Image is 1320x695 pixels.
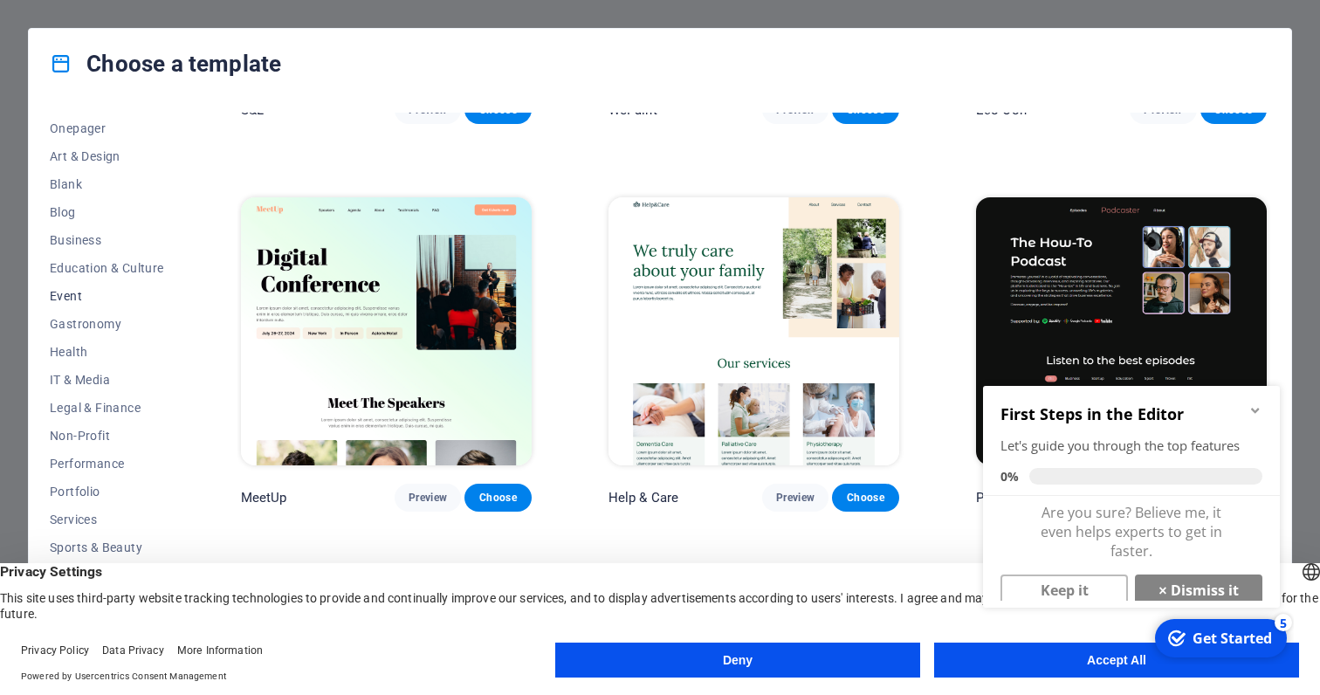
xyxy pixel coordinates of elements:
span: Portfolio [50,485,164,499]
p: MeetUp [241,489,287,506]
div: Are you sure? Believe me, it even helps experts to get in faster. [7,127,304,199]
button: Art & Design [50,142,164,170]
button: Blank [50,170,164,198]
button: Non-Profit [50,422,164,450]
button: Preview [762,484,828,512]
div: Minimize checklist [272,35,286,49]
span: Gastronomy [50,317,164,331]
div: 5 [299,245,316,263]
span: Performance [50,457,164,471]
span: 0% [24,100,53,116]
button: Event [50,282,164,310]
span: Blog [50,205,164,219]
button: Business [50,226,164,254]
span: Blank [50,177,164,191]
button: Health [50,338,164,366]
span: Education & Culture [50,261,164,275]
button: Performance [50,450,164,478]
span: Non-Profit [50,429,164,443]
a: Keep it [24,206,152,237]
button: Choose [464,484,531,512]
button: Legal & Finance [50,394,164,422]
img: Podcaster [976,197,1267,465]
span: IT & Media [50,373,164,387]
div: Get Started 5 items remaining, 0% complete [179,251,311,289]
span: Preview [409,491,447,505]
button: Onepager [50,114,164,142]
strong: × [182,215,190,230]
span: Legal & Finance [50,401,164,415]
button: Portfolio [50,478,164,506]
button: Trades [50,561,164,589]
h2: First Steps in the Editor [24,35,286,56]
span: Preview [776,491,815,505]
button: Choose [832,484,898,512]
button: IT & Media [50,366,164,394]
span: Business [50,233,164,247]
span: Choose [846,491,884,505]
span: Health [50,345,164,359]
h4: Choose a template [50,50,281,78]
button: Preview [395,484,461,512]
span: Onepager [50,121,164,135]
span: Art & Design [50,149,164,163]
button: Gastronomy [50,310,164,338]
div: Get Started [217,260,296,279]
button: Education & Culture [50,254,164,282]
span: Sports & Beauty [50,540,164,554]
button: Sports & Beauty [50,533,164,561]
button: Services [50,506,164,533]
img: Help & Care [608,197,899,465]
img: MeetUp [241,197,532,465]
span: Services [50,513,164,526]
a: × Dismiss it [159,206,286,237]
span: Choose [478,491,517,505]
div: Let's guide you through the top features [24,68,286,86]
button: Blog [50,198,164,226]
p: Help & Care [608,489,679,506]
span: Event [50,289,164,303]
